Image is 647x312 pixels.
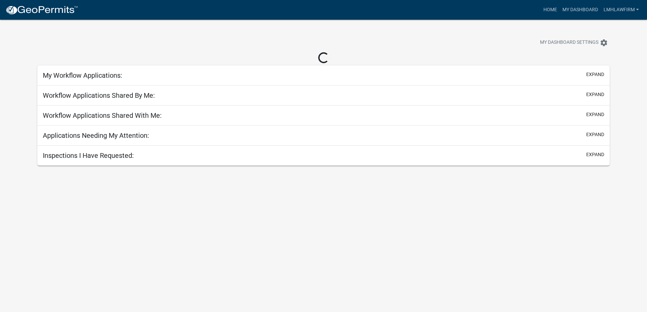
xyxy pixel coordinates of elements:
span: My Dashboard Settings [540,39,598,47]
i: settings [600,39,608,47]
h5: My Workflow Applications: [43,71,122,79]
h5: Workflow Applications Shared By Me: [43,91,155,99]
a: Home [541,3,560,16]
h5: Applications Needing My Attention: [43,131,149,140]
button: expand [586,131,604,138]
button: expand [586,111,604,118]
h5: Inspections I Have Requested: [43,151,134,160]
a: My Dashboard [560,3,601,16]
button: expand [586,151,604,158]
button: My Dashboard Settingssettings [535,36,613,49]
h5: Workflow Applications Shared With Me: [43,111,162,120]
a: lmhlawfirm [601,3,642,16]
button: expand [586,91,604,98]
button: expand [586,71,604,78]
